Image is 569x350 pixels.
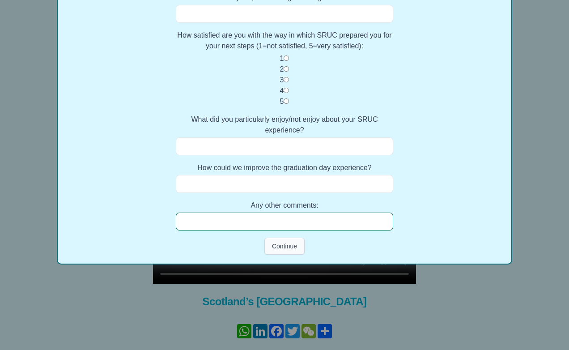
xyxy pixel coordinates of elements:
label: 1 [280,55,284,62]
label: 5 [280,98,284,105]
label: 2 [280,65,284,73]
label: What did you particularly enjoy/not enjoy about your SRUC experience? [176,114,394,136]
label: How could we improve the graduation day experience? [176,162,394,173]
label: 4 [280,87,284,94]
label: How satisfied are you with the way in which SRUC prepared you for your next steps (1=not satisfie... [176,30,394,51]
button: Continue [264,238,305,255]
label: Any other comments: [176,200,394,211]
label: 3 [280,76,284,84]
